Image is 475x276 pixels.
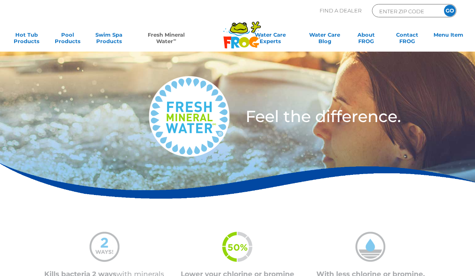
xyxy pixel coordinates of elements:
[222,232,252,262] img: fmw-50percent-icon
[149,76,229,157] img: fresh-mineral-water-logo-medium
[389,31,425,48] a: ContactFROG
[320,4,361,17] p: Find A Dealer
[132,31,200,48] a: Fresh MineralWater∞
[355,232,386,262] img: mineral-water-less-chlorine
[246,108,436,125] h3: Feel the difference.
[91,31,127,48] a: Swim SpaProducts
[89,232,120,262] img: mineral-water-2-ways
[239,31,302,48] a: Water CareExperts
[348,31,384,48] a: AboutFROG
[8,31,45,48] a: Hot TubProducts
[50,31,86,48] a: PoolProducts
[378,6,433,16] input: Zip Code Form
[444,5,456,17] input: GO
[430,31,467,48] a: Menu Item
[306,31,343,48] a: Water CareBlog
[173,37,176,42] sup: ∞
